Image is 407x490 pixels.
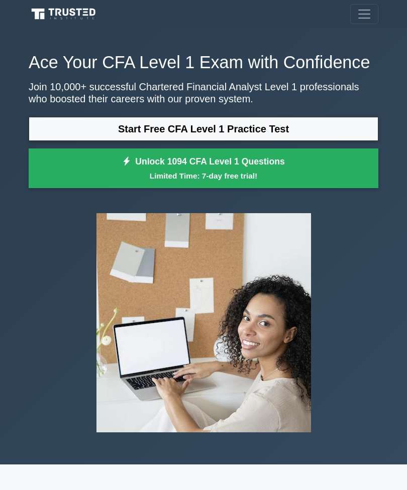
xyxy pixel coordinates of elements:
[29,81,378,105] p: Join 10,000+ successful Chartered Financial Analyst Level 1 professionals who boosted their caree...
[350,4,378,24] button: Toggle navigation
[29,148,378,189] a: Unlock 1094 CFA Level 1 QuestionsLimited Time: 7-day free trial!
[41,170,366,182] small: Limited Time: 7-day free trial!
[29,117,378,141] a: Start Free CFA Level 1 Practice Test
[29,52,378,73] h1: Ace Your CFA Level 1 Exam with Confidence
